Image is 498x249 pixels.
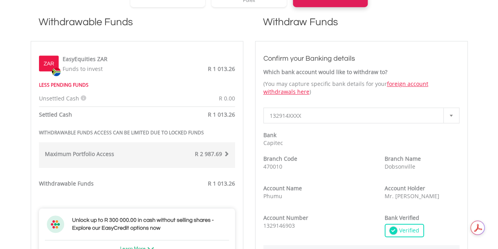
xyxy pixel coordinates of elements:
h1: Withdrawable Funds [31,15,243,37]
strong: Maximum Portfolio Access [45,150,114,158]
strong: Settled Cash [39,111,72,118]
strong: Bank [263,131,276,139]
h3: Confirm your Banking details [263,53,459,64]
strong: Account Number [263,214,308,221]
strong: LESS PENDING FUNDS [39,82,89,88]
strong: Account Name [263,184,302,192]
span: 470010 [263,163,282,170]
span: Dobsonville [385,163,415,170]
span: R 2 987.69 [195,150,222,158]
strong: Bank Verified [385,214,419,221]
span: Verified [397,227,419,234]
span: Funds to invest [63,65,103,72]
span: R 1 013.26 [208,65,235,72]
strong: WITHDRAWABLE FUNDS ACCESS CAN BE LIMITED DUE TO LOCKED FUNDS [39,129,204,136]
label: ZAR [44,60,54,68]
span: Mr. [PERSON_NAME] [385,192,439,200]
span: R 0.00 [219,95,235,102]
span: R 1 013.26 [208,111,235,118]
strong: Branch Name [385,155,421,162]
label: EasyEquities ZAR [63,55,107,63]
img: ec-flower.svg [47,216,64,233]
span: Unsettled Cash [39,95,79,102]
span: 132914XXXX [270,108,441,124]
h3: Unlock up to R 300 000.00 in cash without selling shares - Explore our EasyCredit options now [72,216,227,232]
span: 1329146903 [263,222,295,229]
p: (You may capture specific bank details for your ) [263,80,459,96]
h1: Withdraw Funds [255,15,468,37]
strong: Branch Code [263,155,297,162]
span: R 1 013.26 [208,180,235,187]
a: foreign account withdrawals here [263,80,428,95]
span: Capitec [263,139,283,147]
strong: Which bank account would like to withdraw to? [263,68,387,76]
strong: Withdrawable Funds [39,180,94,187]
strong: Account Holder [385,184,425,192]
span: Phumu [263,192,282,200]
img: zar.png [52,67,61,76]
